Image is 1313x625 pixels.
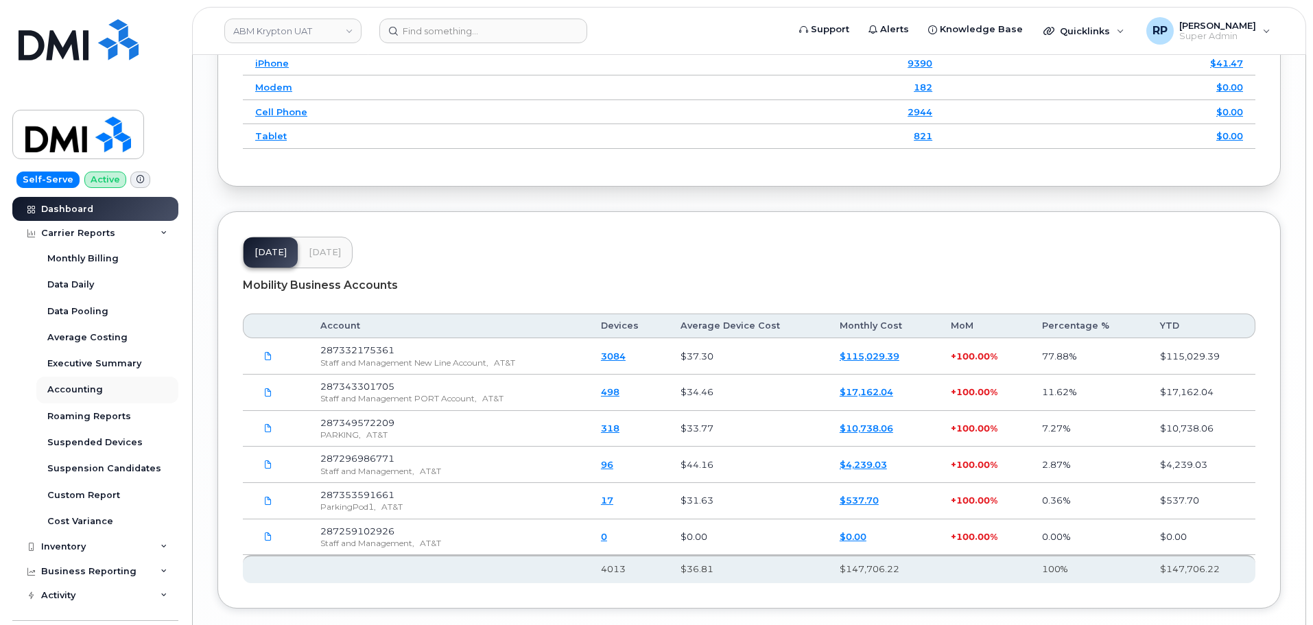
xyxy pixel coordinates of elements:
[668,519,827,556] td: $0.00
[589,555,668,582] th: 4013
[1034,17,1134,45] div: Quicklinks
[859,16,919,43] a: Alerts
[379,19,587,43] input: Find something...
[940,23,1023,36] span: Knowledge Base
[381,502,403,512] span: AT&T
[1210,58,1243,69] a: $41.47
[1179,31,1256,42] span: Super Admin
[1216,82,1243,93] a: $0.00
[255,525,281,549] a: ABM.287259102926_20250630_F.pdf
[255,416,281,440] a: ABM.287349572209_20250630_F.pdf
[255,344,281,368] a: ABM.287332175361_20250630_F.pdf
[956,459,997,470] span: 100.00%
[494,357,515,368] span: AT&T
[1030,483,1147,519] td: 0.36%
[601,423,619,434] a: 318
[938,314,1030,338] th: MoM
[919,16,1032,43] a: Knowledge Base
[790,16,859,43] a: Support
[840,351,899,362] a: $115,029.39
[366,429,388,440] span: AT&T
[320,502,376,512] span: ParkingPod1,
[840,495,879,506] a: $537.70
[956,386,997,397] span: 100.00%
[320,453,394,464] span: 287296986771
[1060,25,1110,36] span: Quicklinks
[956,531,997,542] span: 100.00%
[668,555,827,582] th: $36.81
[482,393,504,403] span: AT&T
[951,459,956,470] span: +
[601,386,619,397] a: 498
[255,130,287,141] a: Tablet
[951,386,956,397] span: +
[601,351,626,362] a: 3084
[1137,17,1280,45] div: Ryan Partack
[320,344,394,355] span: 287332175361
[255,58,289,69] a: iPhone
[914,130,932,141] a: 821
[1216,130,1243,141] a: $0.00
[224,19,362,43] a: ABM Krypton UAT
[243,268,1255,303] div: Mobility Business Accounts
[1148,483,1255,519] td: $537.70
[1148,411,1255,447] td: $10,738.06
[1030,375,1147,411] td: 11.62%
[1030,314,1147,338] th: Percentage %
[811,23,849,36] span: Support
[668,483,827,519] td: $31.63
[255,452,281,476] a: ABM.287296986771_20250609_F.pdf
[255,380,281,404] a: ABM.287343301705_20250630_F.pdf
[1148,314,1255,338] th: YTD
[1030,555,1147,582] th: 100%
[914,82,932,93] a: 182
[956,423,997,434] span: 100.00%
[951,351,956,362] span: +
[1148,519,1255,556] td: $0.00
[601,531,607,542] a: 0
[840,423,893,434] a: $10,738.06
[1179,20,1256,31] span: [PERSON_NAME]
[320,466,414,476] span: Staff and Management,
[668,447,827,483] td: $44.16
[601,459,613,470] a: 96
[840,531,866,542] a: $0.00
[956,495,997,506] span: 100.00%
[1148,555,1255,582] th: $147,706.22
[1152,23,1168,39] span: RP
[668,411,827,447] td: $33.77
[1148,447,1255,483] td: $4,239.03
[255,488,281,512] a: ABM.287353591661_20250630_F.pdf
[908,106,932,117] a: 2944
[840,386,893,397] a: $17,162.04
[956,351,997,362] span: 100.00%
[1216,106,1243,117] a: $0.00
[1030,519,1147,556] td: 0.00%
[320,526,394,536] span: 287259102926
[668,314,827,338] th: Average Device Cost
[668,375,827,411] td: $34.46
[255,82,292,93] a: Modem
[951,495,956,506] span: +
[420,466,441,476] span: AT&T
[1030,447,1147,483] td: 2.87%
[951,423,956,434] span: +
[320,393,477,403] span: Staff and Management PORT Account,
[255,106,307,117] a: Cell Phone
[1148,375,1255,411] td: $17,162.04
[320,538,414,548] span: Staff and Management,
[420,538,441,548] span: AT&T
[908,58,932,69] a: 9390
[880,23,909,36] span: Alerts
[668,338,827,375] td: $37.30
[827,314,938,338] th: Monthly Cost
[320,357,488,368] span: Staff and Management New Line Account,
[1030,338,1147,375] td: 77.88%
[1148,338,1255,375] td: $115,029.39
[320,489,394,500] span: 287353591661
[308,314,589,338] th: Account
[320,381,394,392] span: 287343301705
[827,555,938,582] th: $147,706.22
[589,314,668,338] th: Devices
[601,495,613,506] a: 17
